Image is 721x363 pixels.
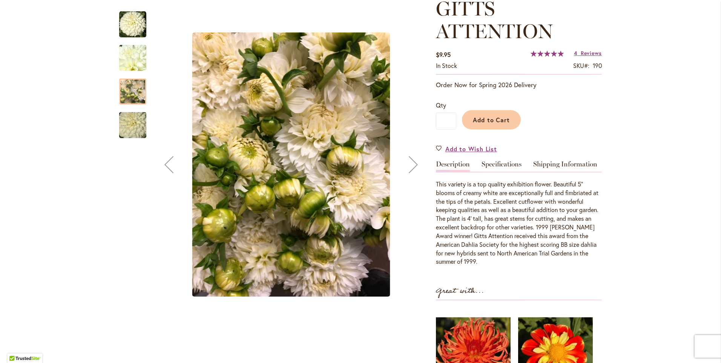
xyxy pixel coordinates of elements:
p: This variety is a top quality exhibition flower. Beautiful 5" blooms of creamy white are exceptio... [436,180,602,266]
strong: SKU [573,62,589,69]
div: GITTS ATTENTION [119,105,146,138]
img: GITTS ATTENTION [106,107,160,143]
span: Add to Cart [473,116,510,124]
div: GITTS ATTENTION [119,4,154,37]
img: GITTS ATTENTION [106,38,160,78]
button: Previous [154,4,184,326]
div: GITTS ATTENTIONGITTS ATTENTIONGITTS ATTENTION [154,4,428,326]
div: GITTS ATTENTION [119,37,154,71]
img: GITTS ATTENTION [192,32,390,297]
span: In stock [436,62,457,69]
strong: Great with... [436,285,484,297]
a: Specifications [482,161,522,172]
span: Qty [436,101,446,109]
div: 190 [593,62,602,70]
a: Shipping Information [533,161,597,172]
div: GITTS ATTENTION [119,71,154,105]
span: Reviews [581,49,602,57]
div: Product Images [154,4,463,326]
a: 4 Reviews [574,49,602,57]
div: 100% [531,51,564,57]
a: Add to Wish List [436,145,497,153]
div: Detailed Product Info [436,161,602,266]
span: Add to Wish List [445,145,497,153]
p: Order Now for Spring 2026 Delivery [436,80,602,89]
button: Add to Cart [462,110,521,129]
a: Description [436,161,470,172]
div: GITTS ATTENTION [154,4,428,326]
button: Next [398,4,428,326]
iframe: Launch Accessibility Center [6,336,27,357]
div: Availability [436,62,457,70]
span: $9.95 [436,51,451,58]
img: GITTS ATTENTION [119,11,146,38]
span: 4 [574,49,577,57]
